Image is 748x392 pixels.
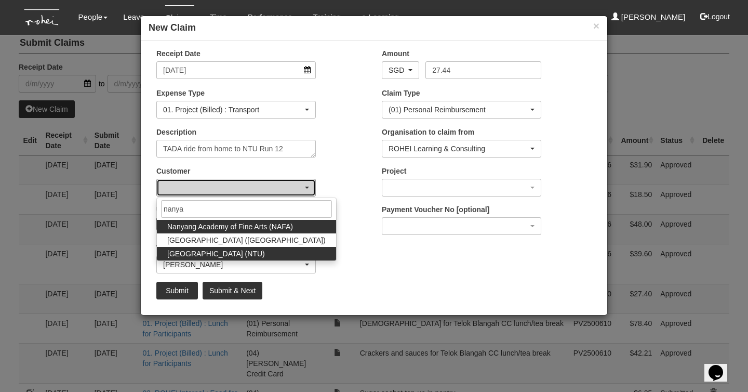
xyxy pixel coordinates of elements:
label: Organisation to claim from [382,127,474,137]
label: Project [382,166,406,176]
label: Customer [156,166,190,176]
button: (01) Personal Reimbursement [382,101,541,119]
input: Submit [156,282,198,299]
input: Submit & Next [203,282,262,299]
span: [GEOGRAPHIC_DATA] (NTU) [167,249,265,259]
iframe: chat widget [704,350,738,382]
button: Royston Choo [156,256,316,273]
label: Description [156,127,196,137]
div: [PERSON_NAME] [163,259,303,270]
label: Payment Voucher No [optional] [382,204,489,215]
div: 01. Project (Billed) : Transport [163,104,303,115]
button: SGD [382,61,419,79]
span: [GEOGRAPHIC_DATA] ([GEOGRAPHIC_DATA]) [167,235,326,245]
button: ROHEI Learning & Consulting [382,140,541,158]
label: Amount [382,48,409,59]
label: Receipt Date [156,48,201,59]
div: ROHEI Learning & Consulting [389,143,528,154]
label: Claim Type [382,88,420,98]
div: (01) Personal Reimbursement [389,104,528,115]
div: SGD [389,65,406,75]
button: × [593,20,599,31]
b: New Claim [149,22,196,33]
label: Expense Type [156,88,205,98]
button: 01. Project (Billed) : Transport [156,101,316,119]
input: Search [161,200,332,218]
span: Nanyang Academy of Fine Arts (NAFA) [167,221,293,232]
input: d/m/yyyy [156,61,316,79]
